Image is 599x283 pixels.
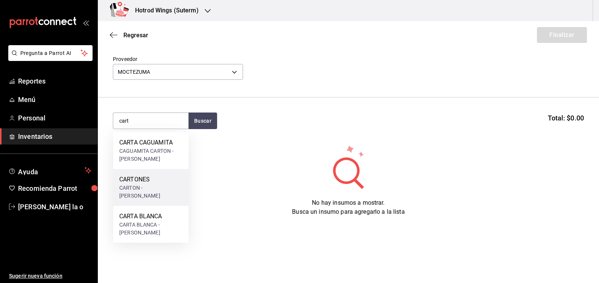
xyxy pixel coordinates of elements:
button: Pregunta a Parrot AI [8,45,93,61]
label: Proveedor [113,56,243,62]
button: Regresar [110,32,148,39]
span: Inventarios [18,131,91,141]
span: Pregunta a Parrot AI [20,49,81,57]
div: MOCTEZUMA [113,64,243,80]
span: Personal [18,113,91,123]
a: Pregunta a Parrot AI [5,55,93,62]
span: No hay insumos a mostrar. Busca un insumo para agregarlo a la lista [292,199,404,215]
span: Ayuda [18,166,82,175]
h3: Hotrod Wings (Suterm) [129,6,199,15]
div: CARTONES [119,175,182,184]
span: Menú [18,94,91,105]
input: Buscar insumo [113,113,189,129]
span: Sugerir nueva función [9,272,91,280]
div: CARTA CAGUAMITA [119,138,182,147]
span: Reportes [18,76,91,86]
button: Buscar [189,113,217,129]
div: CARTON - [PERSON_NAME] [119,184,182,200]
div: CAGUAMITA CARTON - [PERSON_NAME] [119,147,182,163]
div: CARTA BLANCA - [PERSON_NAME] [119,221,182,237]
div: CARTA BLANCA [119,212,182,221]
span: Regresar [123,32,148,39]
span: Recomienda Parrot [18,183,91,193]
span: Total: $0.00 [548,113,584,123]
span: [PERSON_NAME] la o [18,202,91,212]
button: open_drawer_menu [83,20,89,26]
